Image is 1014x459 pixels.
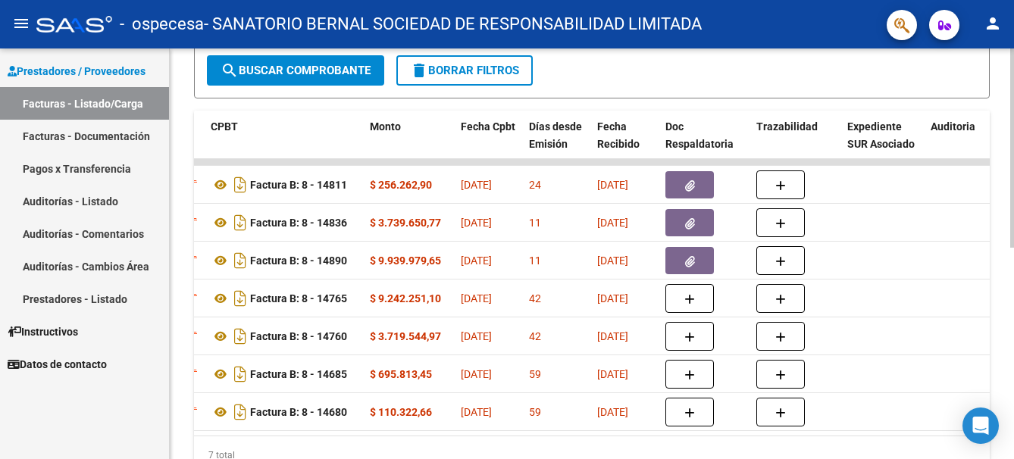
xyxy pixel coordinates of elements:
[841,111,925,177] datatable-header-cell: Expediente SUR Asociado
[529,406,541,418] span: 59
[529,254,541,267] span: 11
[529,368,541,380] span: 59
[370,292,441,304] strong: $ 9.242.251,10
[529,330,541,342] span: 42
[8,63,146,80] span: Prestadores / Proveedores
[461,292,492,304] span: [DATE]
[230,286,250,311] i: Descargar documento
[529,217,541,229] span: 11
[461,330,492,342] span: [DATE]
[230,211,250,235] i: Descargar documento
[250,292,347,304] strong: Factura B: 8 - 14765
[396,55,533,86] button: Borrar Filtros
[461,406,492,418] span: [DATE]
[370,217,441,229] strong: $ 3.739.650,77
[461,120,515,133] span: Fecha Cpbt
[529,120,582,150] span: Días desde Emisión
[207,55,384,86] button: Buscar Comprobante
[597,330,628,342] span: [DATE]
[250,406,347,418] strong: Factura B: 8 - 14680
[364,111,455,177] datatable-header-cell: Monto
[250,254,347,267] strong: Factura B: 8 - 14890
[931,120,975,133] span: Auditoria
[205,111,364,177] datatable-header-cell: CPBT
[370,254,441,267] strong: $ 9.939.979,65
[529,292,541,304] span: 42
[230,400,250,424] i: Descargar documento
[370,330,441,342] strong: $ 3.719.544,97
[230,173,250,197] i: Descargar documento
[925,111,997,177] datatable-header-cell: Auditoria
[8,356,107,373] span: Datos de contacto
[250,217,347,229] strong: Factura B: 8 - 14836
[221,64,371,77] span: Buscar Comprobante
[461,254,492,267] span: [DATE]
[250,368,347,380] strong: Factura B: 8 - 14685
[597,179,628,191] span: [DATE]
[455,111,523,177] datatable-header-cell: Fecha Cpbt
[250,179,347,191] strong: Factura B: 8 - 14811
[597,217,628,229] span: [DATE]
[461,217,492,229] span: [DATE]
[370,406,432,418] strong: $ 110.322,66
[204,8,702,41] span: - SANATORIO BERNAL SOCIEDAD DE RESPONSABILIDAD LIMITADA
[461,368,492,380] span: [DATE]
[756,120,818,133] span: Trazabilidad
[461,179,492,191] span: [DATE]
[591,111,659,177] datatable-header-cell: Fecha Recibido
[659,111,750,177] datatable-header-cell: Doc Respaldatoria
[12,14,30,33] mat-icon: menu
[523,111,591,177] datatable-header-cell: Días desde Emisión
[250,330,347,342] strong: Factura B: 8 - 14760
[211,120,238,133] span: CPBT
[597,254,628,267] span: [DATE]
[529,179,541,191] span: 24
[962,407,999,444] div: Open Intercom Messenger
[597,120,640,150] span: Fecha Recibido
[597,292,628,304] span: [DATE]
[221,61,239,80] mat-icon: search
[597,406,628,418] span: [DATE]
[665,120,734,150] span: Doc Respaldatoria
[847,120,915,150] span: Expediente SUR Asociado
[984,14,1002,33] mat-icon: person
[370,368,432,380] strong: $ 695.813,45
[410,64,519,77] span: Borrar Filtros
[597,368,628,380] span: [DATE]
[370,120,401,133] span: Monto
[120,8,204,41] span: - ospecesa
[8,323,78,340] span: Instructivos
[230,324,250,348] i: Descargar documento
[230,248,250,273] i: Descargar documento
[370,179,432,191] strong: $ 256.262,90
[750,111,841,177] datatable-header-cell: Trazabilidad
[230,362,250,386] i: Descargar documento
[410,61,428,80] mat-icon: delete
